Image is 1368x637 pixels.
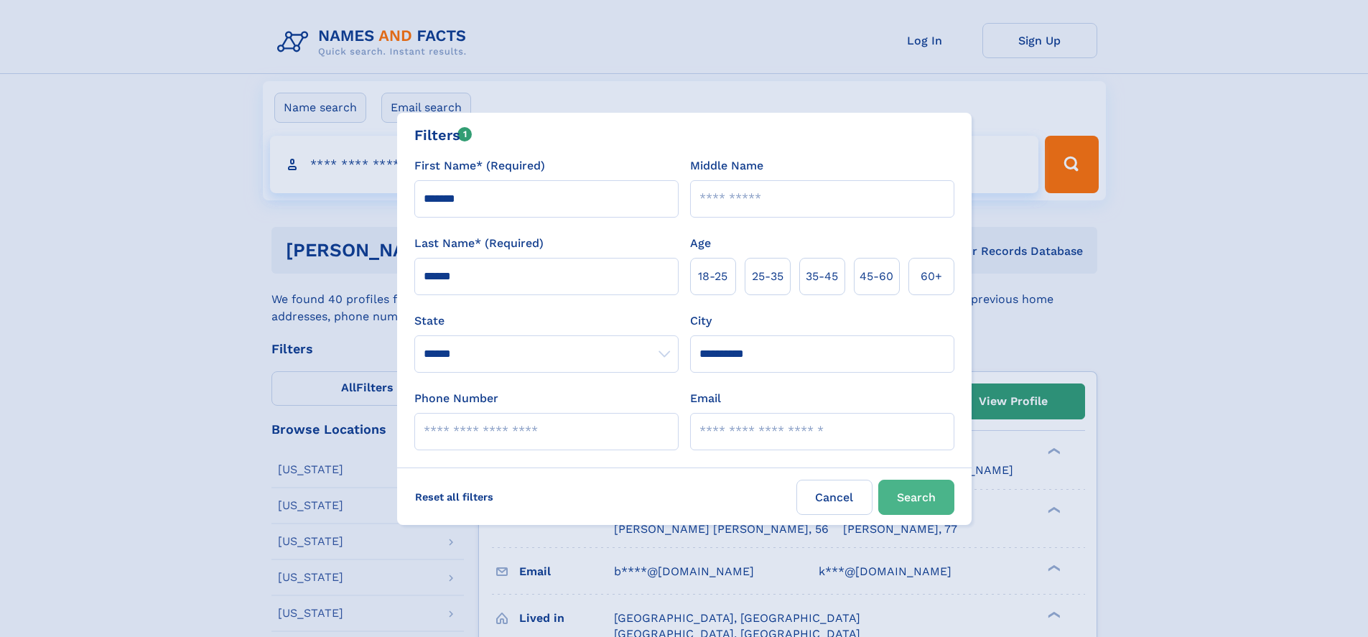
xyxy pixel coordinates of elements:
label: City [690,312,712,330]
label: Last Name* (Required) [414,235,544,252]
label: Cancel [796,480,873,515]
span: 18‑25 [698,268,727,285]
div: Filters [414,124,473,146]
label: Phone Number [414,390,498,407]
button: Search [878,480,954,515]
span: 25‑35 [752,268,783,285]
label: First Name* (Required) [414,157,545,175]
label: Email [690,390,721,407]
span: 35‑45 [806,268,838,285]
label: Reset all filters [406,480,503,514]
label: State [414,312,679,330]
label: Age [690,235,711,252]
span: 45‑60 [860,268,893,285]
span: 60+ [921,268,942,285]
label: Middle Name [690,157,763,175]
